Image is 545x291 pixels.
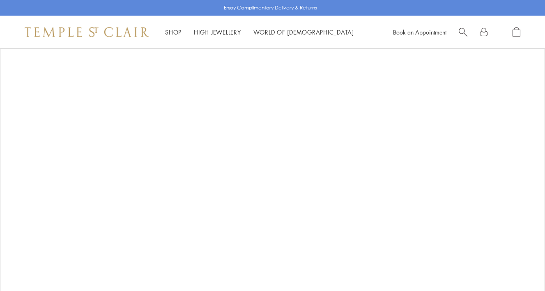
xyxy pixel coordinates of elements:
a: World of [DEMOGRAPHIC_DATA]World of [DEMOGRAPHIC_DATA] [253,28,354,36]
a: ShopShop [165,28,182,36]
a: Search [459,27,467,37]
a: High JewelleryHigh Jewellery [194,28,241,36]
img: Temple St. Clair [25,27,149,37]
p: Enjoy Complimentary Delivery & Returns [224,4,317,12]
a: Book an Appointment [393,28,446,36]
a: Open Shopping Bag [513,27,520,37]
nav: Main navigation [165,27,354,37]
